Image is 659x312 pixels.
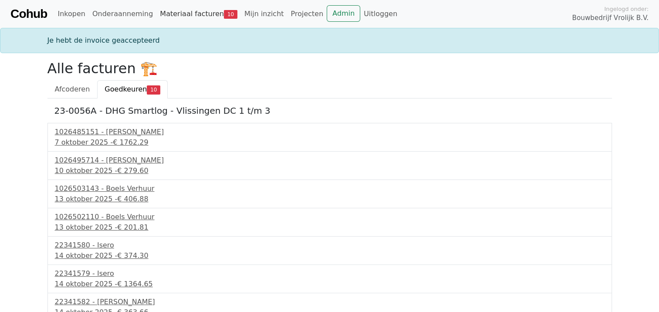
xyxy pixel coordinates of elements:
span: € 201.81 [117,223,148,231]
div: 13 oktober 2025 - [55,194,605,204]
a: Cohub [10,3,47,24]
a: Afcoderen [47,80,98,98]
div: 22341579 - Isero [55,268,605,279]
a: Inkopen [54,5,88,23]
div: 7 oktober 2025 - [55,137,605,148]
a: 22341580 - Isero14 oktober 2025 -€ 374.30 [55,240,605,261]
h2: Alle facturen 🏗️ [47,60,612,77]
span: Goedkeuren [105,85,147,93]
a: 1026495714 - [PERSON_NAME]10 oktober 2025 -€ 279.60 [55,155,605,176]
div: Je hebt de invoice geaccepteerd [42,35,617,46]
div: 13 oktober 2025 - [55,222,605,233]
span: Afcoderen [55,85,90,93]
a: 22341579 - Isero14 oktober 2025 -€ 1364.65 [55,268,605,289]
div: 14 oktober 2025 - [55,251,605,261]
a: Admin [327,5,360,22]
a: Materiaal facturen10 [156,5,241,23]
span: € 279.60 [117,166,148,175]
a: Onderaanneming [89,5,156,23]
a: 1026503143 - Boels Verhuur13 oktober 2025 -€ 406.88 [55,183,605,204]
a: 1026502110 - Boels Verhuur13 oktober 2025 -€ 201.81 [55,212,605,233]
span: Bouwbedrijf Vrolijk B.V. [572,13,649,23]
div: 1026485151 - [PERSON_NAME] [55,127,605,137]
a: Uitloggen [360,5,401,23]
span: € 1762.29 [113,138,148,146]
a: Goedkeuren10 [97,80,168,98]
span: 10 [147,85,160,94]
span: € 1364.65 [117,280,152,288]
span: 10 [224,10,237,19]
div: 14 oktober 2025 - [55,279,605,289]
span: Ingelogd onder: [604,5,649,13]
a: Mijn inzicht [241,5,287,23]
span: € 374.30 [117,251,148,260]
div: 10 oktober 2025 - [55,166,605,176]
div: 1026503143 - Boels Verhuur [55,183,605,194]
a: 1026485151 - [PERSON_NAME]7 oktober 2025 -€ 1762.29 [55,127,605,148]
div: 1026495714 - [PERSON_NAME] [55,155,605,166]
a: Projecten [287,5,327,23]
div: 1026502110 - Boels Verhuur [55,212,605,222]
span: € 406.88 [117,195,148,203]
div: 22341580 - Isero [55,240,605,251]
div: 22341582 - [PERSON_NAME] [55,297,605,307]
h5: 23-0056A - DHG Smartlog - Vlissingen DC 1 t/m 3 [54,105,605,116]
